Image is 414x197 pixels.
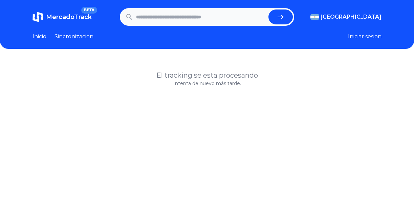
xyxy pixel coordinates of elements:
img: MercadoTrack [32,12,43,22]
a: Inicio [32,33,46,41]
button: [GEOGRAPHIC_DATA] [310,13,382,21]
span: [GEOGRAPHIC_DATA] [321,13,382,21]
button: Iniciar sesion [348,33,382,41]
h1: El tracking se esta procesando [32,71,382,80]
a: Sincronizacion [55,33,93,41]
p: Intenta de nuevo más tarde. [32,80,382,87]
a: MercadoTrackBETA [32,12,92,22]
span: MercadoTrack [46,13,92,21]
img: Argentina [310,14,319,20]
span: BETA [81,7,97,14]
